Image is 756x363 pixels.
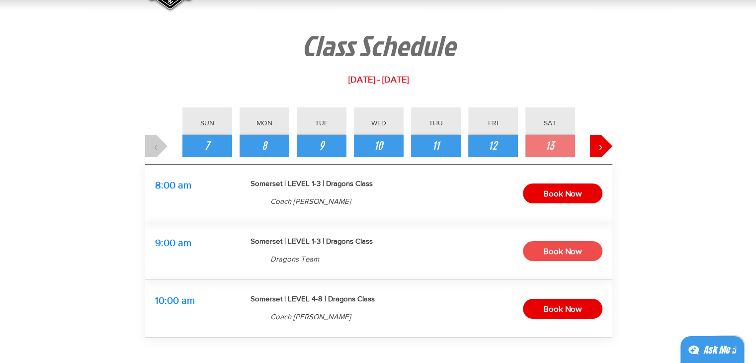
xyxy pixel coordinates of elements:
button: › [590,135,612,157]
button: Book Now, Somerset | LEVEL 1-3 | Dragons Class, 9:00 am, 6 spots available, Dragons Team, 1 hr [523,241,602,261]
button: Wednesday, 10 September 2025 [354,135,404,157]
span: 1 hr [155,255,166,264]
button: ‹ [145,135,168,157]
span: Coach [PERSON_NAME] [270,312,351,321]
span: › [599,138,603,155]
button: Book Now, Somerset | LEVEL 4-8 | Dragons Class, 10:00 am, 5 spots available, Coach Josh, 1 hr [523,299,602,319]
button: Thursday, 11 September 2025 [411,135,461,157]
span: Book Now [543,186,582,201]
span: Somerset | LEVEL 1-3 | Dragons Class [251,237,373,245]
button: Sunday, 7 September 2025 [182,135,232,157]
span: Book Now [543,301,582,317]
div: Slideshow [145,164,612,338]
span: Somerset | LEVEL 4-8 | Dragons Class [251,294,375,303]
span: Coach [PERSON_NAME] [270,197,351,205]
span: SAT [544,119,556,127]
button: Monday, 8 September 2025 [240,135,289,157]
span: MON [256,119,272,127]
span: ‹ [154,138,158,155]
span: SUN [200,119,214,127]
span: 6 spots available [406,255,464,264]
button: Saturday, 13 September 2025 [525,135,575,157]
span: WED [371,119,386,127]
button: Book Now, Somerset | LEVEL 1-3 | Dragons Class, 8:00 am, 3 spots available, Coach Josh, 1 hr [523,183,602,203]
span: 9 [319,138,324,155]
span: 10 [374,138,383,155]
span: Book Now [543,244,582,259]
span: 1 hr [155,197,166,206]
span: 11 [432,138,439,155]
span: 3 spots available [406,197,464,206]
span: 12 [489,138,497,155]
span: Somerset | LEVEL 1-3 | Dragons Class [251,179,373,187]
span: Dragons Team [270,255,319,263]
span: 8:00 am [155,180,191,190]
span: FRI [488,119,498,127]
span: [DATE] - [DATE] [348,75,409,85]
span: 8 [262,138,267,155]
span: 7 [205,138,210,155]
button: Friday, 12 September 2025 [468,135,518,157]
button: Tuesday, 9 September 2025 [297,135,346,157]
span: 5 spots available [406,313,464,321]
span: TUE [315,119,328,127]
span: Class Schedule [302,25,455,66]
div: Ask Me ;) [703,343,736,357]
span: 10:00 am [155,295,195,306]
span: 9:00 am [155,237,191,248]
span: 1 hr [155,313,166,321]
span: THU [429,119,443,127]
span: 13 [546,138,554,155]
